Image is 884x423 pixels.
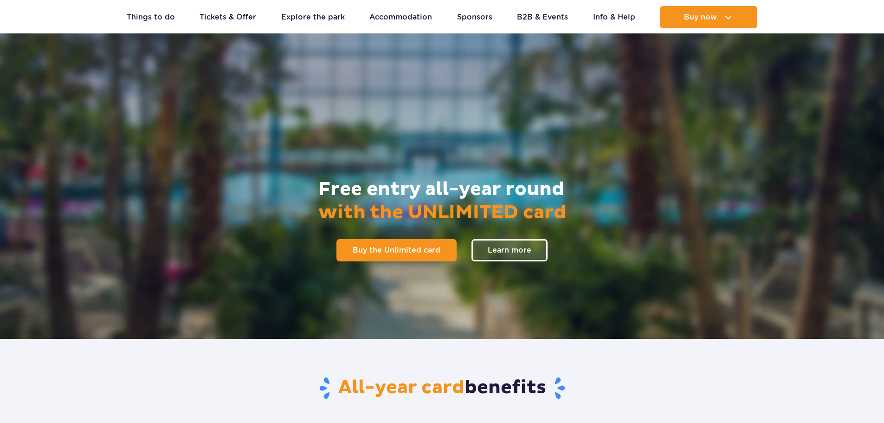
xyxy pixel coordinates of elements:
button: Buy now [660,6,757,28]
a: Learn more [471,239,548,261]
span: Buy the Unlimited card [353,247,440,254]
a: Tickets & Offer [200,6,256,28]
a: Accommodation [369,6,432,28]
a: Buy the Unlimited card [336,239,457,261]
a: Things to do [127,6,175,28]
h2: Free entry all-year round [318,178,566,224]
a: B2B & Events [517,6,568,28]
span: All-year card [338,376,465,399]
span: Buy now [684,13,717,21]
h2: benefits [170,376,714,400]
span: with the UNLIMITED card [318,201,566,224]
a: Info & Help [593,6,635,28]
a: Explore the park [281,6,345,28]
span: Learn more [488,247,531,254]
a: Sponsors [457,6,492,28]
